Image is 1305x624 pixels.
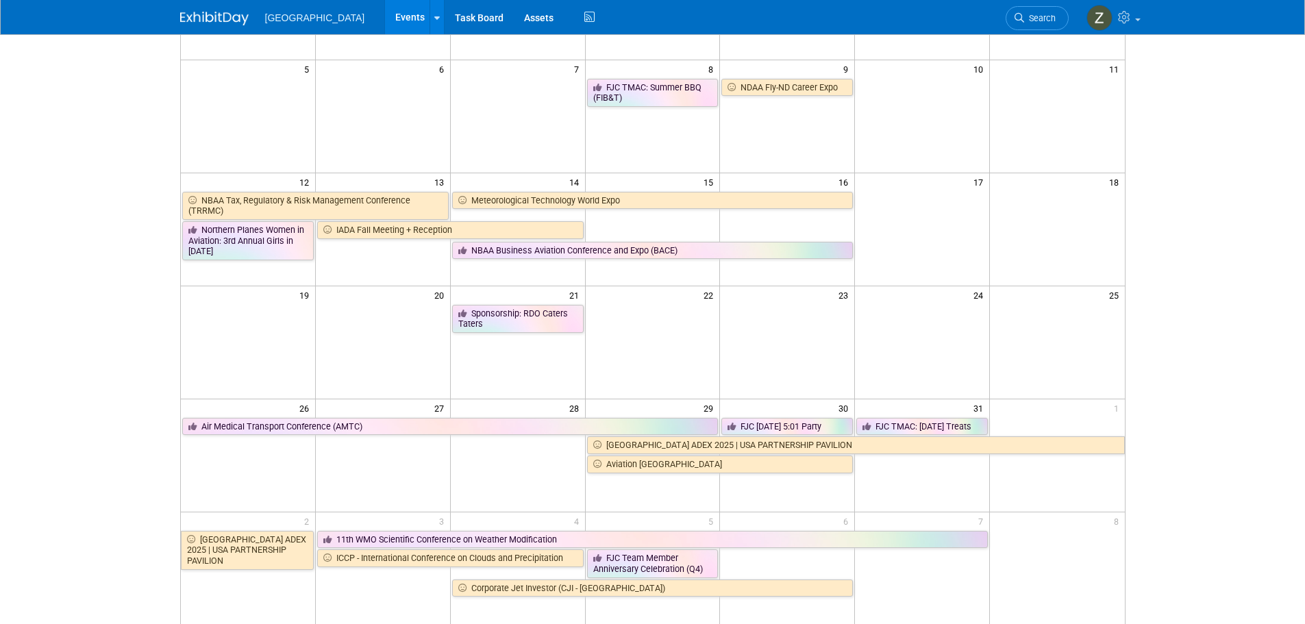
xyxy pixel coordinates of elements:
span: 11 [1108,60,1125,77]
span: 9 [842,60,854,77]
a: Meteorological Technology World Expo [452,192,854,210]
img: ExhibitDay [180,12,249,25]
span: 23 [837,286,854,303]
span: 5 [303,60,315,77]
a: NDAA Fly-ND Career Expo [721,79,853,97]
span: 2 [303,512,315,529]
span: Search [1024,13,1056,23]
a: Air Medical Transport Conference (AMTC) [182,418,719,436]
a: Corporate Jet Investor (CJI - [GEOGRAPHIC_DATA]) [452,579,854,597]
a: NBAA Tax, Regulatory & Risk Management Conference (TRRMC) [182,192,449,220]
a: ICCP - International Conference on Clouds and Precipitation [317,549,584,567]
a: FJC TMAC: Summer BBQ (FIB&T) [587,79,719,107]
span: 12 [298,173,315,190]
a: Sponsorship: RDO Caters Taters [452,305,584,333]
span: 26 [298,399,315,416]
span: 10 [972,60,989,77]
span: [GEOGRAPHIC_DATA] [265,12,365,23]
span: 3 [438,512,450,529]
span: 13 [433,173,450,190]
span: 17 [972,173,989,190]
span: 6 [438,60,450,77]
a: IADA Fall Meeting + Reception [317,221,584,239]
span: 29 [702,399,719,416]
span: 7 [977,512,989,529]
img: Zoe Graham [1086,5,1113,31]
span: 18 [1108,173,1125,190]
a: Northern Planes Women in Aviation: 3rd Annual Girls in [DATE] [182,221,314,260]
span: 4 [573,512,585,529]
span: 14 [568,173,585,190]
a: [GEOGRAPHIC_DATA] ADEX 2025 | USA PARTNERSHIP PAVILION [181,531,314,570]
a: [GEOGRAPHIC_DATA] ADEX 2025 | USA PARTNERSHIP PAVILION [587,436,1125,454]
span: 31 [972,399,989,416]
span: 30 [837,399,854,416]
a: Search [1006,6,1069,30]
span: 25 [1108,286,1125,303]
a: NBAA Business Aviation Conference and Expo (BACE) [452,242,854,260]
span: 7 [573,60,585,77]
span: 22 [702,286,719,303]
span: 21 [568,286,585,303]
span: 20 [433,286,450,303]
span: 8 [707,60,719,77]
a: Aviation [GEOGRAPHIC_DATA] [587,455,854,473]
span: 5 [707,512,719,529]
span: 6 [842,512,854,529]
a: FJC TMAC: [DATE] Treats [856,418,988,436]
a: FJC [DATE] 5:01 Party [721,418,853,436]
span: 15 [702,173,719,190]
span: 8 [1113,512,1125,529]
span: 24 [972,286,989,303]
a: 11th WMO Scientific Conference on Weather Modification [317,531,988,549]
a: FJC Team Member Anniversary Celebration (Q4) [587,549,719,577]
span: 1 [1113,399,1125,416]
span: 19 [298,286,315,303]
span: 16 [837,173,854,190]
span: 27 [433,399,450,416]
span: 28 [568,399,585,416]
